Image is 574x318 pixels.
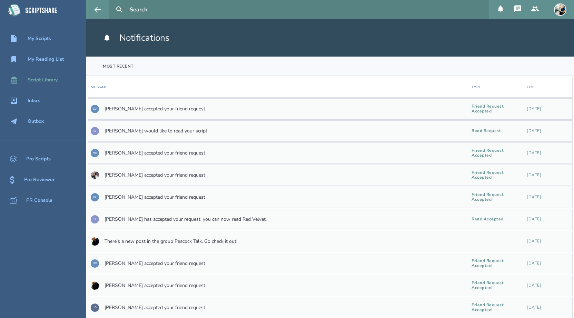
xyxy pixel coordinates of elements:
[28,57,64,62] div: My Reading List
[91,171,99,179] img: user_1750533153-crop.jpg
[527,195,570,200] div: Tuesday, July 29, 2025 at 4:38:35 PM
[527,283,570,288] div: Wednesday, June 25, 2025 at 4:57:01 PM
[527,239,570,244] div: Wednesday, July 2, 2025 at 2:40:27 AM
[26,198,52,203] div: PR Console
[91,304,99,312] div: JD
[103,32,170,44] h1: Notifications
[105,106,205,112] a: [PERSON_NAME] accepted your friend request
[105,150,205,156] a: [PERSON_NAME] accepted your friend request
[472,104,521,114] div: Friend Request Accepted
[472,85,481,90] div: Type
[472,303,521,312] div: Friend Request Accepted
[105,128,207,134] a: [PERSON_NAME] would like to read your script
[26,156,51,162] div: Pro Scripts
[472,170,521,180] div: Friend Request Accepted
[105,217,267,222] a: [PERSON_NAME] has accepted your request, you can now read Red Velvet.
[527,129,570,133] div: Tuesday, August 12, 2025 at 9:02:01 PM
[28,36,51,41] div: My Scripts
[105,239,237,244] a: There's a new post in the group Peacock Talk. Go check it out!
[91,237,99,246] img: user_1750930607-crop.jpg
[91,146,99,161] a: MB
[28,77,58,83] div: Script Library
[554,3,566,16] img: user_1673573717-crop.jpg
[472,281,521,290] div: Friend Request Accepted
[91,259,99,268] div: NO
[91,212,99,227] a: SF
[105,305,205,310] a: [PERSON_NAME] accepted your friend request
[472,192,521,202] div: Friend Request Accepted
[91,300,99,315] a: JD
[527,173,570,178] div: Tuesday, July 29, 2025 at 6:42:57 PM
[527,261,570,266] div: Tuesday, July 1, 2025 at 7:46:47 PM
[105,172,205,178] a: [PERSON_NAME] accepted your friend request
[91,256,99,271] a: NO
[105,261,205,266] a: [PERSON_NAME] accepted your friend request
[91,278,99,293] a: Go to Joshua Hudson's profile
[91,234,99,249] a: Go to Joshua Hudson's profile
[472,129,521,133] div: Read Request
[527,151,570,156] div: Wednesday, July 30, 2025 at 6:49:26 AM
[472,148,521,158] div: Friend Request Accepted
[91,215,99,223] div: SF
[527,107,570,111] div: Wednesday, September 3, 2025 at 6:00:14 PM
[91,281,99,290] img: user_1750724517-crop.jpg
[91,85,109,90] div: Message
[91,101,99,117] a: LD
[91,127,99,135] div: SF
[91,105,99,113] div: LD
[28,98,40,103] div: Inbox
[91,123,99,139] a: SF
[527,85,536,90] div: Time
[527,305,570,310] div: Saturday, June 21, 2025 at 1:13:28 PM
[91,168,99,183] a: Go to Hannah Smith's profile
[91,193,99,201] div: BK
[527,217,570,222] div: Saturday, July 19, 2025 at 5:22:07 PM
[472,217,521,222] div: Read Accepted
[472,259,521,268] div: Friend Request Accepted
[24,177,55,182] div: Pro Reviewer
[103,57,133,76] div: Most Recent
[105,195,205,200] a: [PERSON_NAME] accepted your friend request
[105,283,205,288] a: [PERSON_NAME] accepted your friend request
[91,190,99,205] a: BK
[91,149,99,157] div: MB
[28,119,44,124] div: Outbox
